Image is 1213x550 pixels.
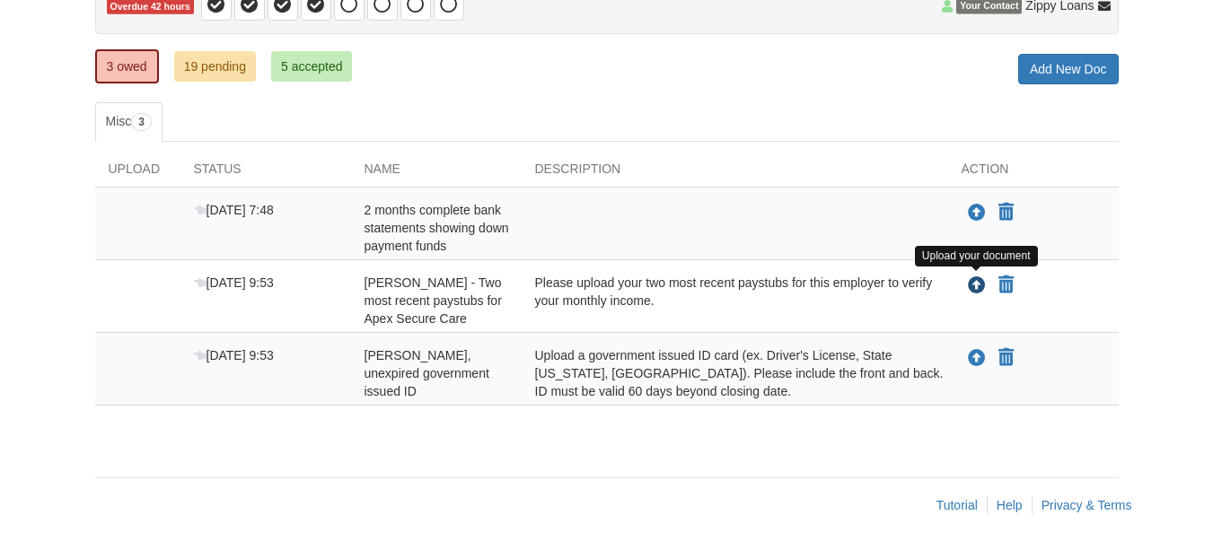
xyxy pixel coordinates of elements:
a: 19 pending [174,51,256,82]
span: 2 months complete bank statements showing down payment funds [365,203,509,253]
a: Tutorial [936,498,978,512]
a: 3 owed [95,49,159,83]
a: Privacy & Terms [1042,498,1132,512]
div: Upload your document [915,246,1038,266]
span: [DATE] 9:53 [194,275,274,290]
a: Help [997,498,1023,512]
button: Upload Brittney Nolan - Valid, unexpired government issued ID [966,346,988,370]
div: Please upload your two most recent paystubs for this employer to verify your monthly income. [522,274,948,327]
span: 3 [131,113,152,131]
button: Declare Brittney Nolan - Valid, unexpired government issued ID not applicable [997,347,1015,369]
div: Name [351,160,522,187]
div: Upload a government issued ID card (ex. Driver's License, State [US_STATE], [GEOGRAPHIC_DATA]). P... [522,346,948,400]
span: [DATE] 9:53 [194,348,274,362]
button: Upload Brittney Nolan - Two most recent paystubs for Apex Secure Care [966,274,988,297]
div: Action [948,160,1119,187]
div: Description [522,160,948,187]
button: Declare Brittney Nolan - Two most recent paystubs for Apex Secure Care not applicable [997,275,1015,296]
a: Misc [95,102,163,142]
span: [DATE] 7:48 [194,203,274,217]
div: Status [180,160,351,187]
a: Add New Doc [1018,54,1119,84]
div: Upload [95,160,180,187]
a: 5 accepted [271,51,353,82]
span: [PERSON_NAME] - Two most recent paystubs for Apex Secure Care [365,275,502,326]
button: Declare 2 months complete bank statements showing down payment funds not applicable [997,202,1015,223]
button: Upload 2 months complete bank statements showing down payment funds [966,201,988,224]
span: [PERSON_NAME], unexpired government issued ID [365,348,489,398]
